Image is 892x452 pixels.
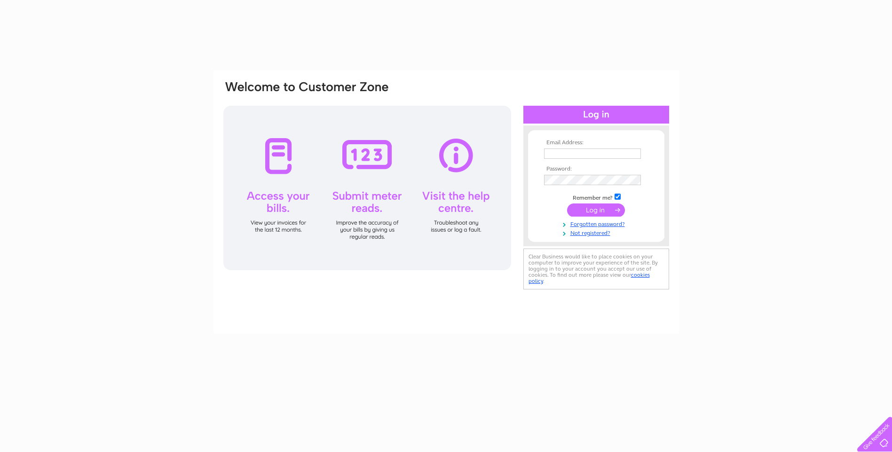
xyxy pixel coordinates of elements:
[567,203,625,217] input: Submit
[523,249,669,289] div: Clear Business would like to place cookies on your computer to improve your experience of the sit...
[542,192,651,202] td: Remember me?
[544,219,651,228] a: Forgotten password?
[529,272,650,284] a: cookies policy
[542,140,651,146] th: Email Address:
[542,166,651,172] th: Password:
[544,228,651,237] a: Not registered?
